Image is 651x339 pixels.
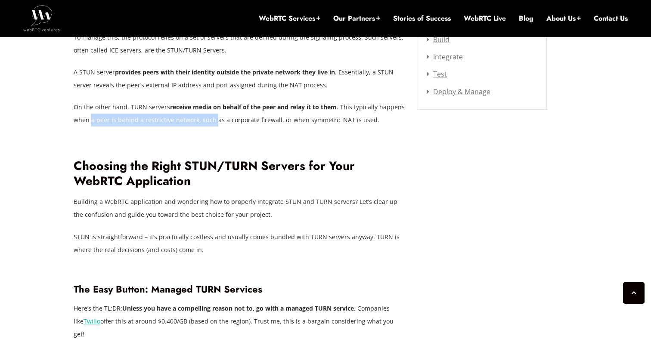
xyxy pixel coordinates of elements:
[122,304,354,312] strong: Unless you have a compelling reason not to, go with a managed TURN service
[427,35,449,44] a: Build
[519,14,533,23] a: Blog
[74,231,405,256] p: STUN is straightforward – it’s practically costless and usually comes bundled with TURN servers a...
[74,195,405,221] p: Building a WebRTC application and wondering how to properly integrate STUN and TURN servers? Let’...
[74,159,405,188] h2: Choosing the Right STUN/TURN Servers for Your WebRTC Application
[594,14,628,23] a: Contact Us
[427,69,447,79] a: Test
[74,101,405,126] p: On the other hand, TURN servers . This typically happens when a peer is behind a restrictive netw...
[115,68,335,76] strong: provides peers with their identity outside the private network they live in
[393,14,451,23] a: Stories of Success
[259,14,320,23] a: WebRTC Services
[74,66,405,92] p: A STUN server . Essentially, a STUN server reveals the peer’s external IP address and port assign...
[74,284,405,295] h3: The Easy Button: Managed TURN Services
[427,52,463,62] a: Integrate
[84,317,100,325] a: Twilio
[427,87,490,96] a: Deploy & Manage
[74,31,405,57] p: To manage this, the protocol relies on a set of servers that are defined during the signaling pro...
[23,5,60,31] img: WebRTC.ventures
[333,14,380,23] a: Our Partners
[170,103,337,111] strong: receive media on behalf of the peer and relay it to them
[464,14,506,23] a: WebRTC Live
[546,14,581,23] a: About Us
